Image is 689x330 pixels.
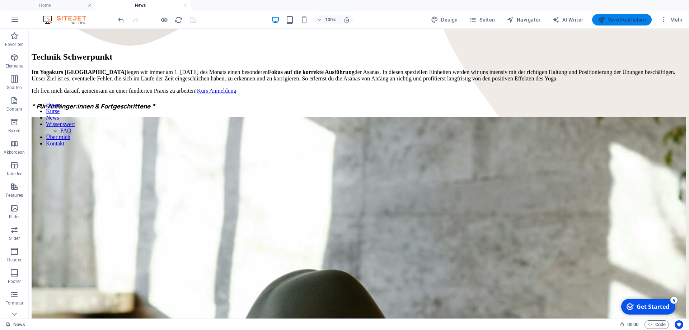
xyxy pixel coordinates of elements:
span: 00 00 [627,320,638,329]
span: Code [648,320,666,329]
p: Elemente [5,63,24,69]
button: Navigator [504,14,544,25]
p: Features [6,192,23,198]
p: Boxen [8,128,20,134]
button: Code [645,320,669,329]
button: Design [428,14,461,25]
p: Content [6,106,22,112]
span: Veröffentlichen [598,16,646,23]
button: Usercentrics [675,320,683,329]
p: Slider [9,236,20,241]
p: Favoriten [5,42,24,47]
a: Klick, um Auswahl aufzuheben. Doppelklick öffnet Seitenverwaltung [6,320,25,329]
p: Header [7,257,22,263]
div: Get Started 5 items remaining, 0% complete [4,3,58,19]
i: Bei Größenänderung Zoomstufe automatisch an das gewählte Gerät anpassen. [343,17,350,23]
span: : [632,322,633,327]
p: Bilder [9,214,20,220]
button: reload [174,15,183,24]
span: Seiten [469,16,495,23]
p: Spalten [7,85,22,90]
img: Editor Logo [41,15,95,24]
button: Veröffentlichen [592,14,652,25]
p: Footer [8,279,21,284]
span: AI Writer [552,16,583,23]
button: Mehr [657,14,686,25]
button: AI Writer [549,14,586,25]
div: 5 [53,1,60,8]
h6: Session-Zeit [620,320,639,329]
i: Rückgängig: Text ändern (Strg+Z) [117,16,125,24]
button: Klicke hier, um den Vorschau-Modus zu verlassen [160,15,168,24]
p: Tabellen [6,171,23,177]
button: 100% [314,15,339,24]
span: Navigator [507,16,541,23]
button: undo [117,15,125,24]
p: Formular [5,300,24,306]
span: Mehr [660,16,683,23]
button: Seiten [467,14,498,25]
p: Akkordeon [4,149,25,155]
h4: News [95,1,191,9]
div: Get Started [19,7,52,15]
h6: 100% [325,15,336,24]
span: Design [431,16,458,23]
